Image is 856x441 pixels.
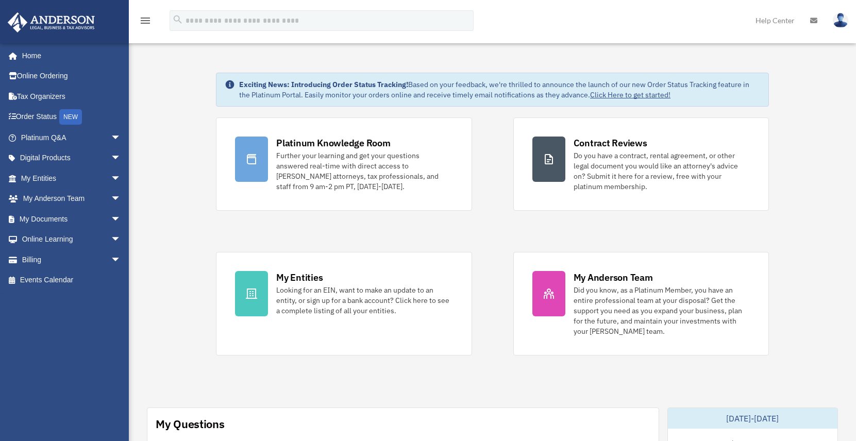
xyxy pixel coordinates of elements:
[239,79,760,100] div: Based on your feedback, we're thrilled to announce the launch of our new Order Status Tracking fe...
[574,285,750,336] div: Did you know, as a Platinum Member, you have an entire professional team at your disposal? Get th...
[7,270,137,291] a: Events Calendar
[7,127,137,148] a: Platinum Q&Aarrow_drop_down
[139,14,152,27] i: menu
[139,18,152,27] a: menu
[111,148,131,169] span: arrow_drop_down
[216,117,472,211] a: Platinum Knowledge Room Further your learning and get your questions answered real-time with dire...
[7,148,137,168] a: Digital Productsarrow_drop_down
[276,271,323,284] div: My Entities
[513,252,769,355] a: My Anderson Team Did you know, as a Platinum Member, you have an entire professional team at your...
[111,168,131,189] span: arrow_drop_down
[111,189,131,210] span: arrow_drop_down
[276,150,452,192] div: Further your learning and get your questions answered real-time with direct access to [PERSON_NAM...
[7,45,131,66] a: Home
[668,408,837,429] div: [DATE]-[DATE]
[7,66,137,87] a: Online Ordering
[574,271,653,284] div: My Anderson Team
[111,209,131,230] span: arrow_drop_down
[111,127,131,148] span: arrow_drop_down
[7,168,137,189] a: My Entitiesarrow_drop_down
[513,117,769,211] a: Contract Reviews Do you have a contract, rental agreement, or other legal document you would like...
[7,209,137,229] a: My Documentsarrow_drop_down
[590,90,670,99] a: Click Here to get started!
[574,150,750,192] div: Do you have a contract, rental agreement, or other legal document you would like an attorney's ad...
[59,109,82,125] div: NEW
[5,12,98,32] img: Anderson Advisors Platinum Portal
[7,189,137,209] a: My Anderson Teamarrow_drop_down
[276,137,391,149] div: Platinum Knowledge Room
[216,252,472,355] a: My Entities Looking for an EIN, want to make an update to an entity, or sign up for a bank accoun...
[156,416,225,432] div: My Questions
[111,249,131,270] span: arrow_drop_down
[833,13,848,28] img: User Pic
[7,249,137,270] a: Billingarrow_drop_down
[239,80,408,89] strong: Exciting News: Introducing Order Status Tracking!
[111,229,131,250] span: arrow_drop_down
[276,285,452,316] div: Looking for an EIN, want to make an update to an entity, or sign up for a bank account? Click her...
[7,107,137,128] a: Order StatusNEW
[7,86,137,107] a: Tax Organizers
[172,14,183,25] i: search
[574,137,647,149] div: Contract Reviews
[7,229,137,250] a: Online Learningarrow_drop_down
